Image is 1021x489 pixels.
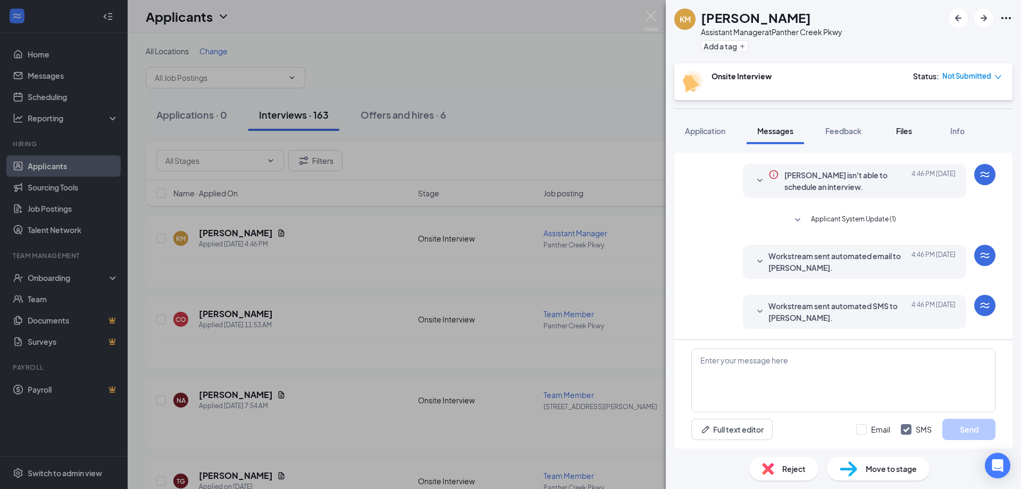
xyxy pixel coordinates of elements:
span: Move to stage [866,463,917,475]
button: ArrowRight [974,9,993,28]
span: Messages [757,126,793,136]
svg: Info [768,169,779,180]
svg: SmallChevronDown [791,214,804,227]
span: Reject [782,463,806,475]
svg: ArrowLeftNew [952,12,965,24]
h1: [PERSON_NAME] [701,9,811,27]
button: Send [942,419,995,440]
svg: Ellipses [1000,12,1012,24]
svg: Plus [739,43,746,49]
span: Workstream sent automated email to [PERSON_NAME]. [768,250,908,273]
span: [DATE] 4:46 PM [911,169,956,193]
span: Not Submitted [942,71,991,81]
div: KM [680,14,691,24]
span: Workstream sent automated SMS to [PERSON_NAME]. [768,300,908,324]
span: Info [950,126,965,136]
span: [DATE] 4:46 PM [911,250,956,273]
button: SmallChevronDownApplicant System Update (1) [791,214,896,227]
svg: WorkstreamLogo [978,168,991,181]
span: [DATE] 4:46 PM [911,300,956,324]
span: Applicant System Update (1) [811,214,896,227]
button: PlusAdd a tag [701,40,748,52]
svg: ArrowRight [977,12,990,24]
div: Status : [913,71,939,81]
span: [PERSON_NAME] isn't able to schedule an interview. [784,169,908,193]
svg: WorkstreamLogo [978,249,991,262]
span: down [994,73,1002,81]
b: Onsite Interview [712,71,772,81]
button: ArrowLeftNew [949,9,968,28]
button: Full text editorPen [691,419,773,440]
svg: WorkstreamLogo [978,299,991,312]
svg: SmallChevronDown [754,255,766,268]
div: Open Intercom Messenger [985,453,1010,478]
span: Files [896,126,912,136]
div: Assistant Manager at Panther Creek Pkwy [701,27,842,37]
svg: SmallChevronDown [754,175,766,187]
span: Application [685,126,725,136]
span: Feedback [825,126,861,136]
svg: SmallChevronDown [754,305,766,318]
svg: Pen [700,424,711,435]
